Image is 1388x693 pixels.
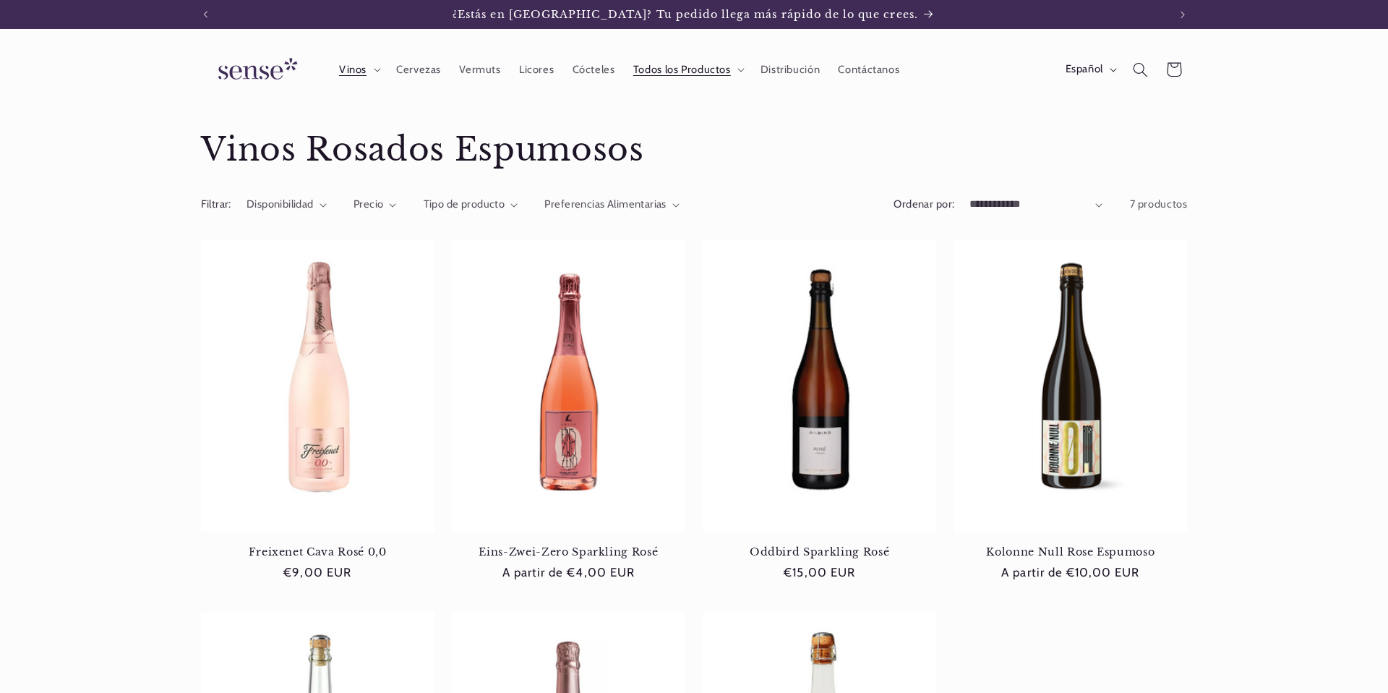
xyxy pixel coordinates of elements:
span: Disponibilidad [247,197,314,211]
button: Español [1056,55,1123,84]
a: Sense [195,43,315,96]
a: Contáctanos [829,54,909,85]
a: Freixenet Cava Rosé 0,0 [201,545,434,558]
a: Vermuts [450,54,510,85]
summary: Todos los Productos [624,54,751,85]
summary: Búsqueda [1123,53,1157,86]
span: Español [1066,61,1103,77]
a: Oddbird Sparkling Rosé [703,545,936,558]
a: Eins-Zwei-Zero Sparkling Rosé [452,545,685,558]
span: Tipo de producto [424,197,505,211]
a: Licores [510,54,563,85]
span: Todos los Productos [633,63,731,77]
h1: Vinos Rosados Espumosos [201,129,1188,171]
summary: Disponibilidad (0 seleccionado) [247,197,327,213]
span: ¿Estás en [GEOGRAPHIC_DATA]? Tu pedido llega más rápido de lo que crees. [453,8,918,21]
summary: Vinos [330,54,387,85]
span: Preferencias Alimentarias [544,197,667,211]
img: Sense [201,49,309,90]
summary: Tipo de producto (0 seleccionado) [424,197,518,213]
a: Cócteles [563,54,624,85]
span: 7 productos [1130,197,1188,211]
span: Contáctanos [838,63,899,77]
span: Cócteles [573,63,615,77]
span: Distribución [761,63,821,77]
span: Vermuts [459,63,500,77]
span: Vinos [339,63,367,77]
span: Cervezas [396,63,441,77]
a: Distribución [751,54,829,85]
a: Kolonne Null Rose Espumoso [954,545,1187,558]
a: Cervezas [387,54,450,85]
summary: Precio [354,197,397,213]
h2: Filtrar: [201,197,231,213]
span: Precio [354,197,384,211]
label: Ordenar por: [894,197,954,211]
summary: Preferencias Alimentarias (0 seleccionado) [544,197,680,213]
span: Licores [519,63,554,77]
